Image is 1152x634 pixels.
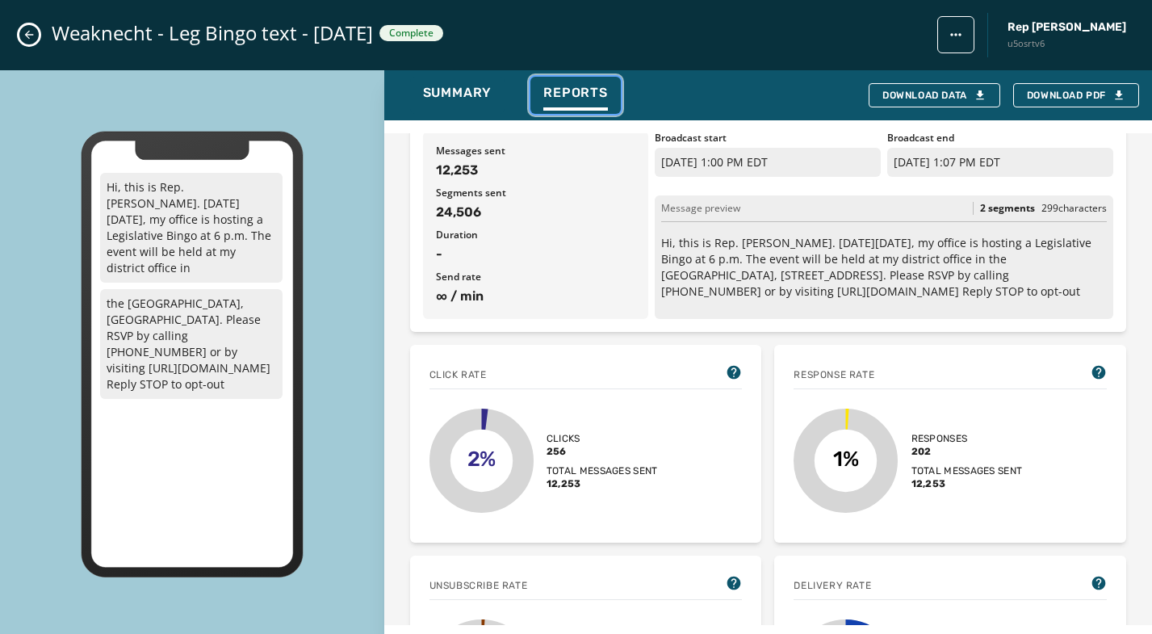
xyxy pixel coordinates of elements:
[436,287,636,306] span: ∞ / min
[661,235,1107,300] p: Hi, this is Rep. [PERSON_NAME]. [DATE][DATE], my office is hosting a Legislative Bingo at 6 p.m. ...
[661,202,740,215] span: Message preview
[547,477,658,490] span: 12,253
[547,445,658,458] span: 256
[547,432,658,445] span: Clicks
[423,85,492,101] span: Summary
[436,187,636,199] span: Segments sent
[429,368,487,381] span: Click rate
[911,445,1023,458] span: 202
[467,447,496,471] text: 2%
[436,145,636,157] span: Messages sent
[52,20,373,46] span: Weaknecht - Leg Bingo text - [DATE]
[1027,89,1125,102] span: Download PDF
[100,289,283,399] p: the [GEOGRAPHIC_DATA], [GEOGRAPHIC_DATA]. Please RSVP by calling [PHONE_NUMBER] or by visiting [U...
[436,271,636,283] span: Send rate
[547,464,658,477] span: Total messages sent
[937,16,974,53] button: broadcast action menu
[887,148,1113,177] p: [DATE] 1:07 PM EDT
[436,161,636,180] span: 12,253
[887,132,1113,145] span: Broadcast end
[100,173,283,283] p: Hi, this is Rep. [PERSON_NAME]. [DATE][DATE], my office is hosting a Legislative Bingo at 6 p.m. ...
[655,148,881,177] p: [DATE] 1:00 PM EDT
[436,203,636,222] span: 24,506
[1013,83,1139,107] button: Download PDF
[389,27,434,40] span: Complete
[911,432,1023,445] span: Responses
[429,579,528,592] span: Unsubscribe Rate
[833,447,859,471] text: 1%
[1007,37,1126,51] span: u5osrtv6
[869,83,1000,107] button: Download Data
[1007,19,1126,36] span: Rep [PERSON_NAME]
[882,89,987,102] div: Download Data
[1041,201,1107,215] span: 299 characters
[655,132,881,145] span: Broadcast start
[410,77,505,114] button: Summary
[436,229,636,241] span: Duration
[794,368,874,381] span: Response rate
[980,202,1035,215] span: 2 segments
[911,464,1023,477] span: Total messages sent
[436,245,636,264] span: -
[530,77,621,114] button: Reports
[794,579,871,592] span: Delivery Rate
[911,477,1023,490] span: 12,253
[543,85,608,101] span: Reports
